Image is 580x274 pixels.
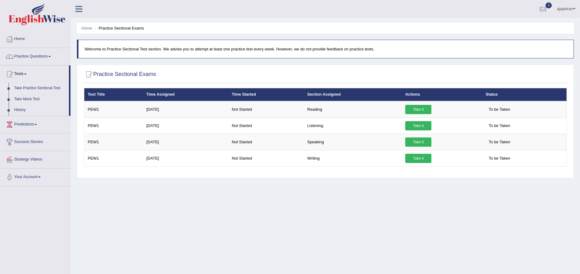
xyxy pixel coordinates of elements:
td: PEW1 [84,101,143,118]
a: Take it [405,121,431,130]
th: Time Assigned [143,88,229,101]
th: Test Title [84,88,143,101]
h2: Practice Sectional Exams [84,70,156,79]
td: PEW1 [84,134,143,150]
a: Predictions [0,116,70,131]
a: History [11,105,69,116]
a: Strategy Videos [0,151,70,166]
td: PEW1 [84,117,143,134]
a: Take Practice Sectional Test [11,83,69,94]
th: Status [482,88,566,101]
td: Not Started [228,134,304,150]
td: [DATE] [143,150,229,166]
a: Tests [0,66,69,81]
th: Actions [402,88,482,101]
a: Your Account [0,169,70,184]
td: Listening [304,117,402,134]
td: Not Started [228,150,304,166]
a: Take it [405,154,431,163]
span: To be Taken [486,121,513,130]
span: To be Taken [486,105,513,114]
li: Practice Sectional Exams [93,25,144,31]
p: Welcome to Practice Sectional Test section. We advise you to attempt at least one practice test e... [85,46,567,52]
a: Practice Questions [0,48,70,63]
a: Home [82,26,92,30]
span: To be Taken [486,154,513,163]
td: [DATE] [143,134,229,150]
a: Home [0,30,70,46]
td: [DATE] [143,101,229,118]
td: Speaking [304,134,402,150]
td: Not Started [228,101,304,118]
a: Take Mock Test [11,94,69,105]
a: Take it [405,105,431,114]
td: PEW1 [84,150,143,166]
th: Time Started [228,88,304,101]
td: [DATE] [143,117,229,134]
td: Writing [304,150,402,166]
span: To be Taken [486,137,513,147]
a: Take it [405,137,431,147]
td: Not Started [228,117,304,134]
a: Success Stories [0,133,70,149]
th: Section Assigned [304,88,402,101]
td: Reading [304,101,402,118]
span: 0 [546,2,552,8]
